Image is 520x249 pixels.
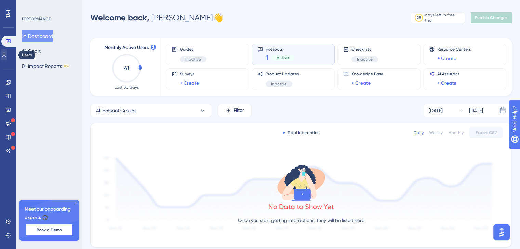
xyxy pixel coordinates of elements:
[266,53,268,62] span: 1
[25,205,74,222] span: Meet our onboarding experts 🎧
[104,44,149,52] span: Monthly Active Users
[437,47,471,52] span: Resource Centers
[16,2,43,10] span: Need Help?
[491,222,512,243] iframe: UserGuiding AI Assistant Launcher
[475,15,508,20] span: Publish Changes
[429,106,443,115] div: [DATE]
[90,104,212,117] button: All Hotspot Groups
[37,227,62,233] span: Book a Demo
[238,216,364,224] p: Once you start getting interactions, they will be listed here
[217,104,252,117] button: Filter
[414,130,424,135] div: Daily
[425,12,463,23] div: days left in free trial
[476,130,497,135] span: Export CSV
[351,47,378,52] span: Checklists
[22,60,69,72] button: Impact ReportsBETA
[90,13,149,23] span: Welcome back,
[437,71,459,77] span: AI Assistant
[96,106,136,115] span: All Hotspot Groups
[471,12,512,23] button: Publish Changes
[63,64,69,68] div: BETA
[277,55,289,60] span: Active
[90,12,223,23] div: [PERSON_NAME] 👋
[185,57,201,62] span: Inactive
[429,130,443,135] div: Weekly
[437,54,456,62] a: + Create
[180,47,206,52] span: Guides
[437,79,456,87] a: + Create
[268,202,334,211] div: No Data to Show Yet
[22,30,53,42] button: Dashboard
[469,106,483,115] div: [DATE]
[417,15,421,20] div: 28
[266,71,299,77] span: Product Updates
[124,65,129,71] text: 41
[266,47,294,52] span: Hotspots
[357,57,373,62] span: Inactive
[271,81,287,87] span: Inactive
[22,45,41,57] button: Goals
[448,130,464,135] div: Monthly
[22,16,51,22] div: PERFORMANCE
[26,224,72,235] button: Book a Demo
[283,130,320,135] div: Total Interaction
[351,79,371,87] a: + Create
[180,79,199,87] a: + Create
[469,127,503,138] button: Export CSV
[115,85,139,90] span: Last 30 days
[180,71,199,77] span: Surveys
[234,106,244,115] span: Filter
[351,71,383,77] span: Knowledge Base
